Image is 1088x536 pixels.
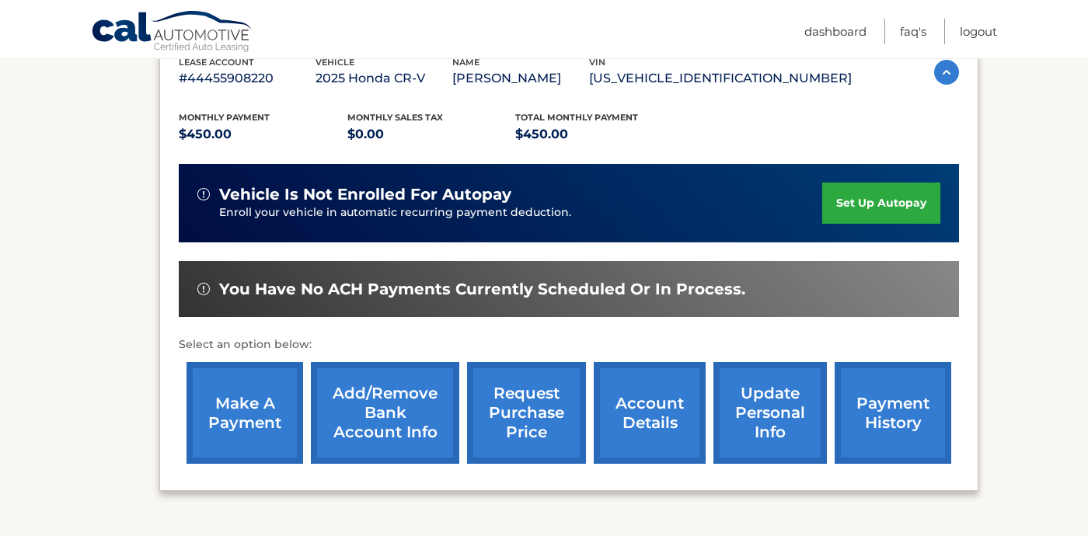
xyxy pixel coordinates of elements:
span: lease account [179,57,254,68]
p: $450.00 [515,124,684,145]
a: Dashboard [804,19,867,44]
span: You have no ACH payments currently scheduled or in process. [219,280,745,299]
p: $450.00 [179,124,347,145]
p: 2025 Honda CR-V [316,68,452,89]
a: payment history [835,362,951,464]
p: Enroll your vehicle in automatic recurring payment deduction. [219,204,822,221]
span: Monthly Payment [179,112,270,123]
a: Logout [960,19,997,44]
img: alert-white.svg [197,188,210,200]
p: $0.00 [347,124,516,145]
a: Add/Remove bank account info [311,362,459,464]
a: set up autopay [822,183,940,224]
img: alert-white.svg [197,283,210,295]
a: update personal info [713,362,827,464]
p: [PERSON_NAME] [452,68,589,89]
span: Monthly sales Tax [347,112,443,123]
p: #44455908220 [179,68,316,89]
p: Select an option below: [179,336,959,354]
img: accordion-active.svg [934,60,959,85]
a: make a payment [187,362,303,464]
a: Cal Automotive [91,10,254,55]
a: account details [594,362,706,464]
a: request purchase price [467,362,586,464]
span: vehicle is not enrolled for autopay [219,185,511,204]
a: FAQ's [900,19,926,44]
span: name [452,57,479,68]
span: vehicle [316,57,354,68]
span: vin [589,57,605,68]
p: [US_VEHICLE_IDENTIFICATION_NUMBER] [589,68,852,89]
span: Total Monthly Payment [515,112,638,123]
